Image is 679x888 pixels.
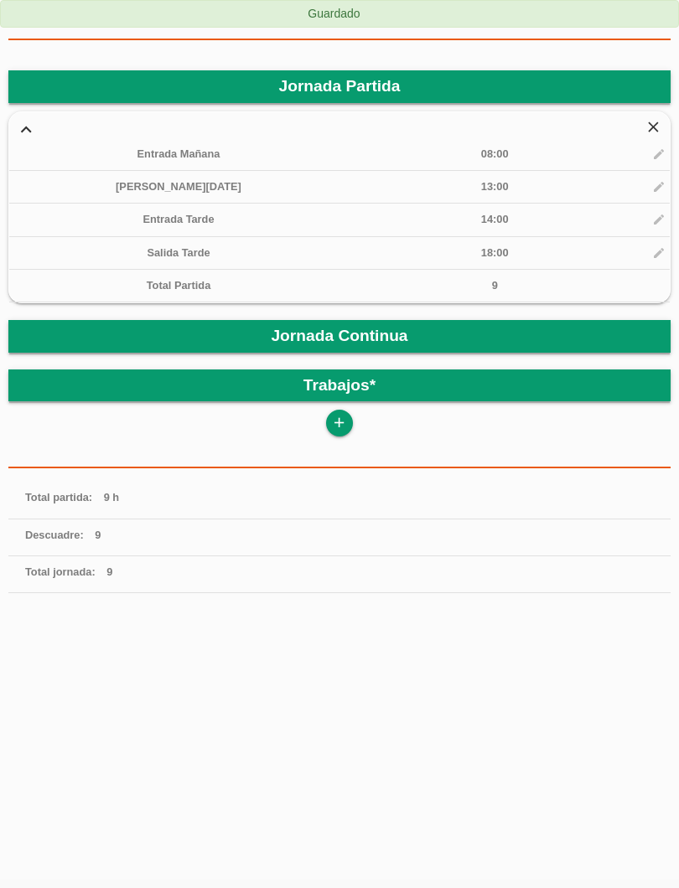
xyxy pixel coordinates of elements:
span: 18:00 [481,246,509,259]
span: 9 [104,491,110,503]
span: 14:00 [481,213,509,225]
i: add [331,410,347,436]
span: Total jornada: [25,565,96,578]
i: expand_more [13,118,39,140]
span: 9 [95,529,101,541]
a: add [326,410,353,436]
span: 9 [106,565,112,578]
span: h [112,491,119,503]
span: Salida Tarde [147,246,210,259]
header: Jornada Partida [8,70,671,102]
span: Entrada Tarde [143,213,214,225]
span: Entrada Mañana [137,147,220,160]
span: [PERSON_NAME][DATE] [116,180,241,193]
span: 08:00 [481,147,509,160]
span: Total partida: [25,491,92,503]
span: 13:00 [481,180,509,193]
i: close [640,119,666,137]
span: Descuadre: [25,529,84,541]
header: Jornada Continua [8,320,671,352]
header: Trabajos* [8,369,671,401]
